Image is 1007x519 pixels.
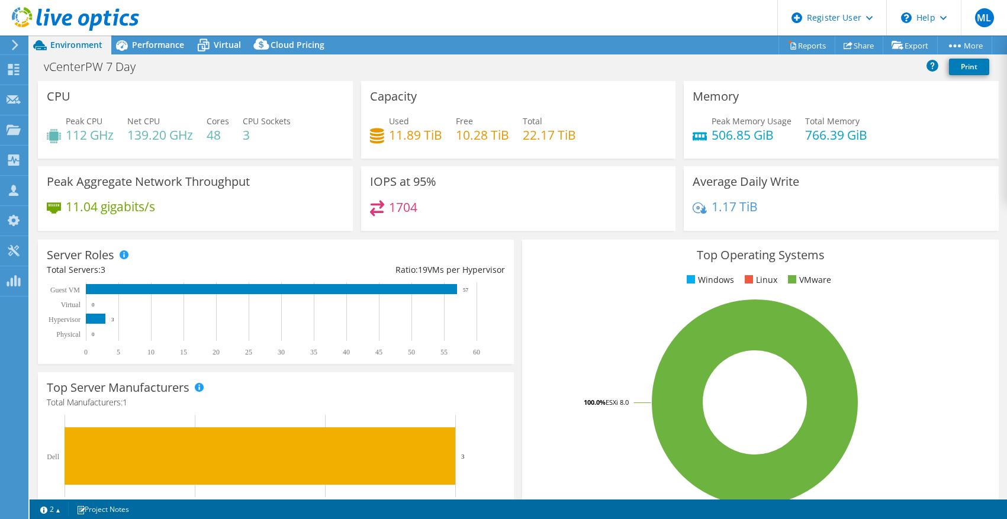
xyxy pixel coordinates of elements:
text: 0 [92,302,95,308]
h4: 139.20 GHz [127,128,193,141]
a: 2 [32,502,69,517]
text: 10 [147,348,155,356]
a: Reports [778,36,835,54]
text: Virtual [61,301,81,309]
text: 40 [343,348,350,356]
a: Export [883,36,938,54]
span: Performance [132,39,184,50]
h3: CPU [47,90,70,103]
span: 3 [101,264,105,275]
span: Total [523,115,542,127]
text: 50 [408,348,415,356]
span: Net CPU [127,115,160,127]
h4: 1.17 TiB [712,200,758,213]
span: CPU Sockets [243,115,291,127]
text: 57 [463,287,469,293]
span: Free [456,115,473,127]
text: 30 [278,348,285,356]
h4: 22.17 TiB [523,128,576,141]
h4: 10.28 TiB [456,128,509,141]
h1: vCenterPW 7 Day [38,60,154,73]
li: Windows [684,273,734,286]
span: 1 [123,396,127,408]
text: 20 [213,348,220,356]
h4: 506.85 GiB [712,128,792,141]
text: 3 [111,317,114,323]
span: Virtual [214,39,241,50]
h4: 11.89 TiB [389,128,442,141]
li: VMware [785,273,831,286]
a: More [937,36,992,54]
span: Cloud Pricing [271,39,324,50]
div: Total Servers: [47,263,276,276]
h4: 3 [243,128,291,141]
span: Environment [50,39,102,50]
li: Linux [742,273,777,286]
span: 19 [418,264,427,275]
span: Cores [207,115,229,127]
h3: IOPS at 95% [370,175,436,188]
text: 0 [84,348,88,356]
h4: 1704 [389,201,417,214]
h3: Top Server Manufacturers [47,381,189,394]
h4: 766.39 GiB [805,128,867,141]
text: 3 [461,453,465,460]
text: 35 [310,348,317,356]
h4: Total Manufacturers: [47,396,505,409]
span: Peak Memory Usage [712,115,792,127]
text: 60 [473,348,480,356]
a: Share [835,36,883,54]
span: Peak CPU [66,115,102,127]
h3: Average Daily Write [693,175,799,188]
text: 0 [92,331,95,337]
h3: Capacity [370,90,417,103]
text: Hypervisor [49,315,81,324]
h3: Peak Aggregate Network Throughput [47,175,250,188]
tspan: 100.0% [584,398,606,407]
span: Total Memory [805,115,860,127]
h4: 11.04 gigabits/s [66,200,155,213]
h4: 112 GHz [66,128,114,141]
text: 5 [117,348,120,356]
text: Dell [47,453,59,461]
text: 55 [440,348,448,356]
h3: Memory [693,90,739,103]
text: 45 [375,348,382,356]
span: ML [975,8,994,27]
text: Physical [56,330,81,339]
a: Print [949,59,989,75]
h3: Server Roles [47,249,114,262]
text: 25 [245,348,252,356]
span: Used [389,115,409,127]
tspan: ESXi 8.0 [606,398,629,407]
div: Ratio: VMs per Hypervisor [276,263,505,276]
h4: 48 [207,128,229,141]
text: 15 [180,348,187,356]
text: Guest VM [50,286,80,294]
h3: Top Operating Systems [531,249,989,262]
a: Project Notes [68,502,137,517]
svg: \n [901,12,912,23]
